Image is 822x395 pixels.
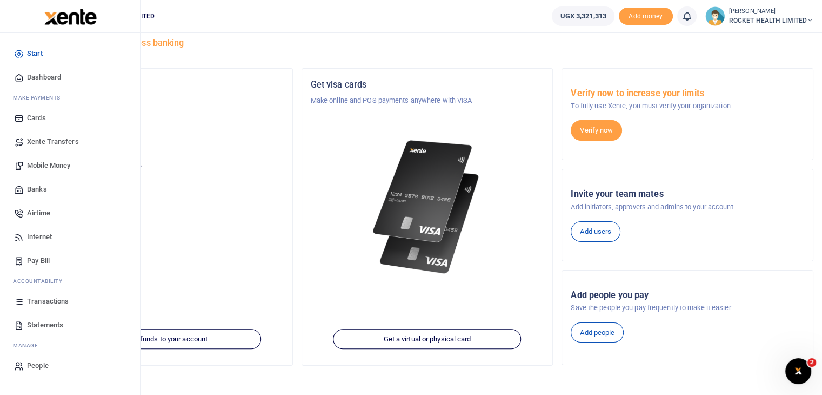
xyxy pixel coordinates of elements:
a: Pay Bill [9,249,131,273]
img: profile-user [705,6,725,26]
p: To fully use Xente, you must verify your organization [571,101,804,111]
a: UGX 3,321,313 [552,6,614,26]
a: Add people [571,322,624,343]
h5: Add people you pay [571,290,804,301]
a: Transactions [9,289,131,313]
p: Save the people you pay frequently to make it easier [571,302,804,313]
img: xente-_physical_cards.png [369,132,486,282]
span: Banks [27,184,47,195]
a: Mobile Money [9,154,131,177]
li: M [9,89,131,106]
span: Statements [27,320,63,331]
small: [PERSON_NAME] [729,7,813,16]
a: Banks [9,177,131,201]
a: logo-small logo-large logo-large [43,12,97,20]
a: Start [9,42,131,65]
span: Mobile Money [27,160,70,171]
span: countability [21,277,62,285]
a: Airtime [9,201,131,225]
span: People [27,360,49,371]
span: ROCKET HEALTH LIMITED [729,16,813,25]
span: Internet [27,232,52,242]
span: anage [18,341,38,350]
h5: UGX 3,321,313 [50,175,284,186]
li: Wallet ballance [547,6,618,26]
li: Ac [9,273,131,289]
a: Add users [571,221,620,242]
span: Cards [27,113,46,123]
a: Add funds to your account [73,329,261,350]
span: Xente Transfers [27,136,79,147]
h5: Account [50,121,284,132]
span: UGX 3,321,313 [560,11,606,22]
span: Add money [619,8,673,25]
h5: Verify now to increase your limits [571,88,804,99]
span: 2 [807,358,816,367]
img: logo-large [44,9,97,25]
h5: Get visa cards [311,80,544,90]
h5: Welcome to better business banking [41,38,813,49]
p: Your current account balance [50,161,284,172]
a: profile-user [PERSON_NAME] ROCKET HEALTH LIMITED [705,6,813,26]
a: Get a virtual or physical card [333,329,522,350]
span: Airtime [27,208,50,219]
h5: Organization [50,80,284,90]
a: Xente Transfers [9,130,131,154]
span: Dashboard [27,72,61,83]
span: Pay Bill [27,255,50,266]
span: Transactions [27,296,69,307]
a: Add money [619,11,673,19]
h5: Invite your team mates [571,189,804,200]
p: Add initiators, approvers and admins to your account [571,202,804,213]
iframe: Intercom live chat [785,358,811,384]
a: Statements [9,313,131,337]
a: Dashboard [9,65,131,89]
p: GUARDIAN HEALTH LIMITED [50,95,284,106]
span: ake Payments [18,94,61,102]
h4: Make a transaction [41,380,813,392]
p: ROCKET HEALTH LIMITED [50,137,284,148]
a: Verify now [571,120,622,141]
li: M [9,337,131,354]
li: Toup your wallet [619,8,673,25]
a: Internet [9,225,131,249]
span: Start [27,48,43,59]
a: Cards [9,106,131,130]
p: Make online and POS payments anywhere with VISA [311,95,544,106]
a: People [9,354,131,378]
